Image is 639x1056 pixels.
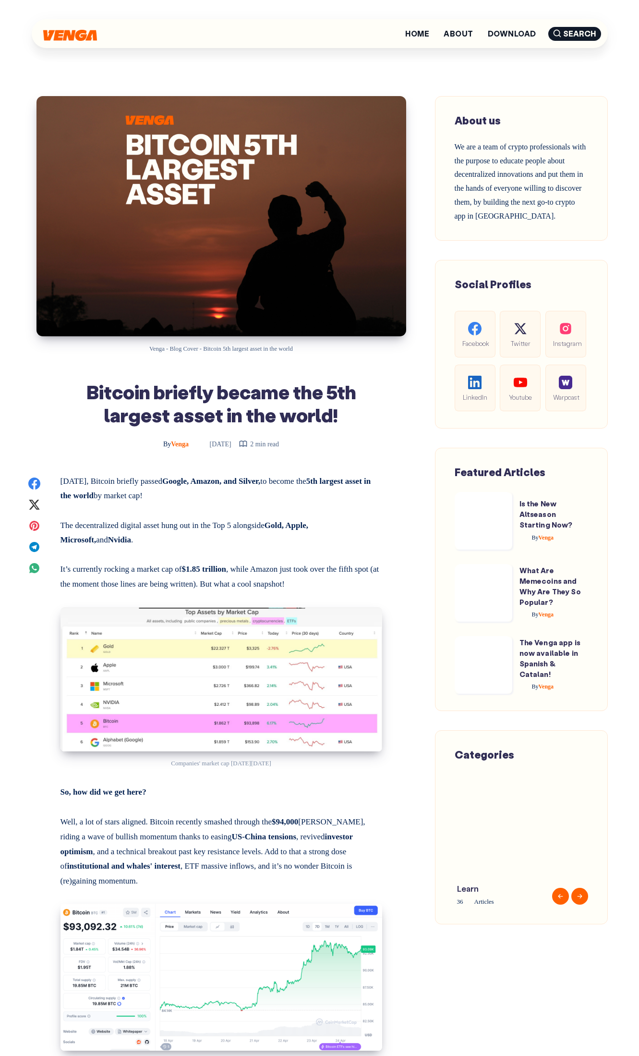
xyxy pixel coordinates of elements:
a: Twitter [500,311,541,357]
a: The Venga app is now available in Spanish & Catalan! [519,638,580,678]
a: Home [405,30,429,37]
img: social-youtube.99db9aba05279f803f3e7a4a838dfb6c.svg [514,376,527,389]
span: Venga [532,683,554,690]
a: ByVenga [163,441,191,448]
span: Youtube [507,392,533,403]
strong: Nvidia [108,535,131,544]
button: Previous [552,888,569,905]
span: We are a team of crypto professionals with the purpose to educate people about decentralized inno... [455,143,586,220]
p: [DATE], Bitcoin briefly passed to become the by market cap! The decentralized digital asset hung ... [60,474,382,592]
a: About [444,30,473,37]
div: 2 min read [239,438,279,450]
a: ByVenga [519,611,554,618]
button: Next [571,888,588,905]
span: Instagram [553,338,579,349]
span: By [532,683,539,690]
a: Warpcast [545,365,586,411]
span: By [163,441,171,448]
strong: Google, Amazon, and Silver, [162,477,260,486]
a: ByVenga [519,683,554,690]
strong: So, how did we get here? [60,787,146,797]
a: What Are Memecoins and Why Are They So Popular? [519,565,581,606]
h1: Bitcoin briefly became the 5th largest asset in the world! [60,380,382,426]
span: Companies' market cap [DATE][DATE] [171,760,271,767]
img: social-linkedin.be646fe421ccab3a2ad91cb58bdc9694.svg [468,376,482,389]
strong: $1.85 trillion [182,565,227,574]
span: Search [548,27,601,41]
img: Venga Blog [43,30,97,41]
span: LinkedIn [462,392,488,403]
span: Facebook [462,338,488,349]
p: Well, a lot of stars aligned. Bitcoin recently smashed through the [PERSON_NAME], riding a wave o... [60,811,382,888]
span: By [532,534,539,541]
a: Download [488,30,536,37]
span: Venga [532,611,554,618]
span: Venga [532,534,554,541]
span: About us [455,113,501,127]
span: Social Profiles [455,277,531,291]
img: Bitcoin briefly became the 5th largest asset in the world! [36,96,406,336]
span: By [532,611,539,618]
time: [DATE] [196,441,231,448]
strong: $94,000 [272,817,298,826]
a: LinkedIn [455,365,495,411]
img: social-warpcast.e8a23a7ed3178af0345123c41633f860.png [559,376,572,389]
span: Venga [163,441,189,448]
strong: US-China tensions [231,832,296,841]
a: Facebook [455,311,495,357]
span: Venga - Blog Cover - Bitcoin 5th largest asset in the world [149,345,293,352]
span: 36 Articles [457,896,546,907]
a: Youtube [500,365,541,411]
span: Learn [457,883,546,895]
span: Featured Articles [455,465,545,479]
a: Is the New Altseason Starting Now? [519,499,573,529]
strong: investor optimism [60,832,353,856]
a: Instagram [545,311,586,357]
a: ByVenga [519,534,554,541]
span: Twitter [507,338,533,349]
span: Categories [455,748,514,761]
strong: institutional and whales' interest [67,861,181,871]
span: Warpcast [553,392,579,403]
